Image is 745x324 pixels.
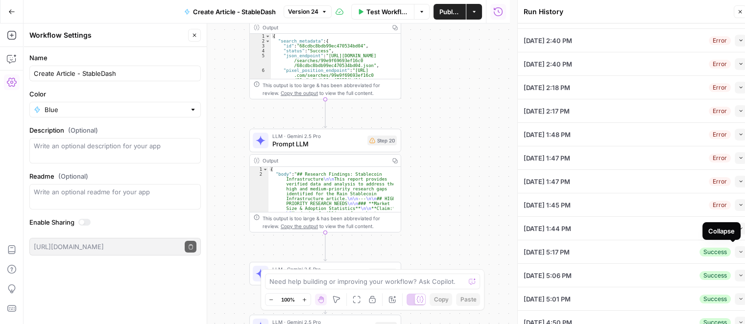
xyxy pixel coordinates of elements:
div: Error [709,130,731,139]
span: [DATE] 1:48 PM [524,130,571,139]
button: Create Article - StableDash [178,4,282,20]
span: Toggle code folding, rows 1 through 3 [263,167,268,172]
button: Version 24 [284,5,332,18]
div: Output [263,23,386,31]
input: Blue [45,105,186,115]
span: [DATE] 5:17 PM [524,247,570,257]
span: Version 24 [288,7,318,16]
span: 100% [281,296,295,303]
div: 5 [250,53,271,68]
input: Untitled [34,69,196,78]
g: Edge from step_19 to step_25 [324,285,327,314]
div: 2 [250,39,271,44]
div: Error [709,201,731,209]
span: LLM · Gemini 2.5 Pro [272,132,363,140]
div: Success [699,271,731,280]
button: Copy [430,293,452,306]
button: Paste [456,293,480,306]
span: (Optional) [68,125,98,135]
div: 3 [250,44,271,48]
div: 4 [250,48,271,53]
div: Error [709,60,731,69]
g: Edge from step_20 to step_19 [324,232,327,261]
button: Publish [433,4,466,20]
div: Workflow Settings [29,30,185,40]
div: Step 19 [368,269,397,278]
div: Step 20 [367,136,397,145]
span: [DATE] 5:06 PM [524,271,572,280]
span: Copy the output [281,223,318,229]
div: Error [709,177,731,186]
span: Paste [460,295,476,304]
span: Toggle code folding, rows 1 through 11 [265,34,270,39]
span: LLM · Gemini 2.5 Pro [272,265,364,273]
div: Collapse [708,226,735,236]
span: Copy the output [281,90,318,96]
g: Edge from step_14 to step_20 [324,99,327,128]
span: [DATE] 5:01 PM [524,294,571,304]
span: [DATE] 2:18 PM [524,83,570,93]
label: Enable Sharing [29,217,201,227]
div: Error [709,107,731,116]
label: Color [29,89,201,99]
label: Name [29,53,201,63]
span: [DATE] 2:40 PM [524,36,572,46]
span: Test Workflow [366,7,408,17]
span: [DATE] 1:45 PM [524,200,571,210]
label: Description [29,125,201,135]
div: LLM · Gemini 2.5 ProPrompt LLMStep 19 [249,262,401,285]
span: Create Article - StableDash [193,7,276,17]
div: 1 [250,167,268,172]
span: Toggle code folding, rows 2 through 10 [265,39,270,44]
div: This output is too large & has been abbreviated for review. to view the full content. [263,81,397,97]
button: Test Workflow [351,4,414,20]
div: Error [709,36,731,45]
span: [DATE] 2:17 PM [524,106,570,116]
div: Output [263,157,386,164]
span: [DATE] 1:44 PM [524,224,571,233]
div: This output is too large & has been abbreviated for review. to view the full content. [263,214,397,230]
span: (Optional) [58,171,88,181]
div: Error [709,154,731,162]
div: Success [699,248,731,256]
span: [DATE] 2:40 PM [524,59,572,69]
span: [DATE] 1:47 PM [524,177,570,186]
div: 6 [250,68,271,88]
div: 1 [250,34,271,39]
span: Publish [439,7,460,17]
label: Readme [29,171,201,181]
div: LLM · Gemini 2.5 ProPrompt LLMStep 20Output{ "body":"## Research Findings: Stablecoin Infrastruct... [249,129,401,232]
span: Prompt LLM [272,139,363,149]
div: Error [709,83,731,92]
div: Success [699,295,731,303]
span: Copy [433,295,448,304]
span: [DATE] 1:47 PM [524,153,570,163]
